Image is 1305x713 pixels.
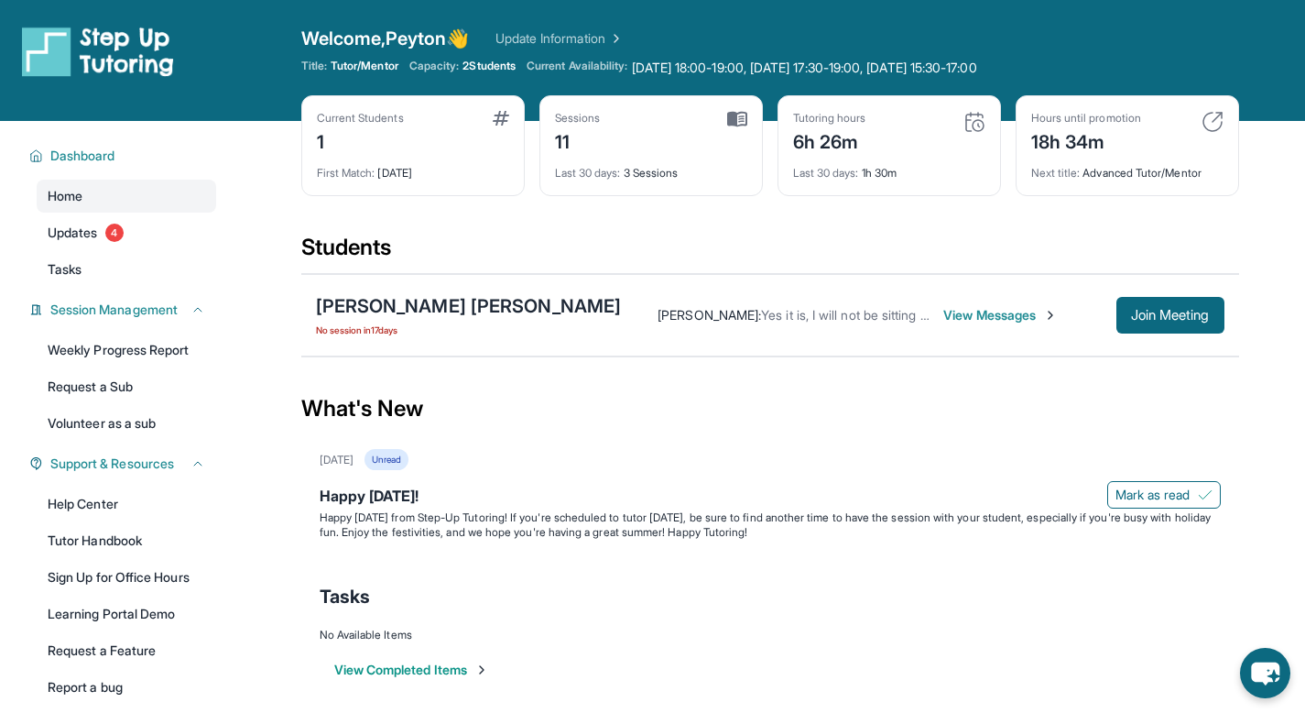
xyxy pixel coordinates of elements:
div: [DATE] [320,453,353,467]
div: 11 [555,126,601,155]
img: card [727,111,747,127]
span: View Messages [943,306,1058,324]
span: [PERSON_NAME] : [658,307,761,323]
div: 6h 26m [793,126,866,155]
div: No Available Items [320,628,1221,642]
img: Mark as read [1198,488,1213,502]
span: 2 Students [462,59,516,73]
div: Current Students [317,111,404,126]
button: Join Meeting [1116,297,1224,334]
a: Tutor Handbook [37,524,216,557]
div: Advanced Tutor/Mentor [1031,155,1223,181]
span: Home [48,187,82,205]
span: Tasks [48,260,82,279]
div: 3 Sessions [555,155,747,181]
a: Sign Up for Office Hours [37,561,216,594]
img: logo [22,26,174,77]
button: chat-button [1240,648,1290,698]
span: [DATE] 18:00-19:00, [DATE] 17:30-19:00, [DATE] 15:30-17:00 [632,59,977,77]
a: Learning Portal Demo [37,598,216,631]
div: Unread [364,449,408,470]
div: Happy [DATE]! [320,485,1221,510]
img: Chevron Right [605,29,624,48]
a: Updates4 [37,216,216,249]
div: 1h 30m [793,155,985,181]
img: Chevron-Right [1043,308,1058,323]
a: Weekly Progress Report [37,334,216,367]
a: Tasks [37,253,216,286]
div: Students [301,233,1239,273]
div: [PERSON_NAME] [PERSON_NAME] [316,293,622,319]
span: Updates [48,224,98,242]
button: View Completed Items [334,661,489,679]
button: Dashboard [43,147,205,165]
span: Current Availability: [527,59,627,77]
a: Update Information [495,29,624,48]
span: Welcome, Peyton 👋 [301,26,470,51]
span: Dashboard [50,147,115,165]
a: Help Center [37,488,216,521]
div: Tutoring hours [793,111,866,126]
p: Happy [DATE] from Step-Up Tutoring! If you're scheduled to tutor [DATE], be sure to find another ... [320,510,1221,540]
div: 18h 34m [1031,126,1141,155]
span: Session Management [50,301,178,319]
span: Tasks [320,584,370,609]
span: Title: [301,59,327,73]
a: Request a Feature [37,634,216,667]
img: card [493,111,509,126]
a: Home [37,180,216,213]
img: card [1202,111,1223,133]
a: Request a Sub [37,370,216,403]
span: Mark as read [1115,486,1191,504]
span: 4 [105,224,124,242]
div: Hours until promotion [1031,111,1141,126]
a: Volunteer as a sub [37,407,216,440]
div: 1 [317,126,404,155]
span: Support & Resources [50,455,174,473]
img: card [963,111,985,133]
button: Support & Resources [43,455,205,473]
span: Last 30 days : [555,166,621,180]
span: Last 30 days : [793,166,859,180]
div: What's New [301,368,1239,449]
button: Session Management [43,301,205,319]
button: Mark as read [1107,481,1221,509]
div: [DATE] [317,155,509,181]
span: Capacity: [409,59,460,73]
span: No session in 17 days [316,323,622,337]
span: Join Meeting [1131,310,1210,321]
span: Tutor/Mentor [331,59,398,73]
div: Sessions [555,111,601,126]
span: Next title : [1031,166,1081,180]
span: First Match : [317,166,375,180]
a: Report a bug [37,671,216,704]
